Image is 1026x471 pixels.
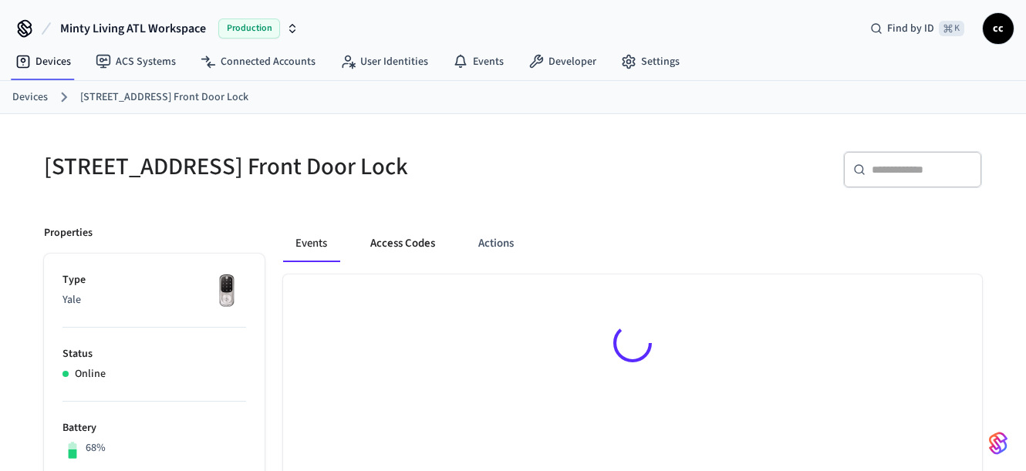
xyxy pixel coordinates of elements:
div: Find by ID⌘ K [858,15,977,42]
div: ant example [283,225,982,262]
span: Production [218,19,280,39]
a: ACS Systems [83,48,188,76]
p: Type [62,272,246,288]
a: Devices [3,48,83,76]
span: cc [984,15,1012,42]
span: Minty Living ATL Workspace [60,19,206,38]
span: Find by ID [887,21,934,36]
p: Online [75,366,106,382]
p: Properties [44,225,93,241]
p: 68% [86,440,106,456]
button: Access Codes [358,225,447,262]
a: Developer [516,48,609,76]
span: ⌘ K [939,21,964,36]
a: Settings [609,48,692,76]
a: User Identities [328,48,440,76]
a: Devices [12,89,48,106]
p: Status [62,346,246,362]
a: Connected Accounts [188,48,328,76]
button: Actions [466,225,526,262]
img: Yale Assure Touchscreen Wifi Smart Lock, Satin Nickel, Front [208,272,246,311]
button: cc [983,13,1014,44]
img: SeamLogoGradient.69752ec5.svg [989,431,1007,456]
button: Events [283,225,339,262]
a: Events [440,48,516,76]
a: [STREET_ADDRESS] Front Door Lock [80,89,248,106]
h5: [STREET_ADDRESS] Front Door Lock [44,151,504,183]
p: Yale [62,292,246,308]
p: Battery [62,420,246,436]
